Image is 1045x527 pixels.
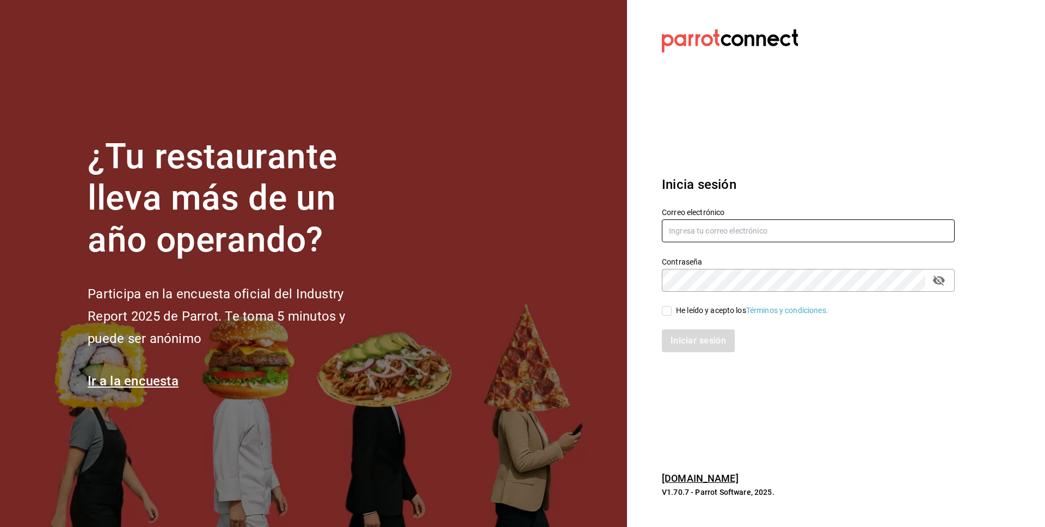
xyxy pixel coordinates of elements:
[662,219,955,242] input: Ingresa tu correo electrónico
[88,136,382,261] h1: ¿Tu restaurante lleva más de un año operando?
[662,487,955,498] p: V1.70.7 - Parrot Software, 2025.
[662,473,739,484] a: [DOMAIN_NAME]
[676,305,828,316] div: He leído y acepto los
[88,283,382,350] h2: Participa en la encuesta oficial del Industry Report 2025 de Parrot. Te toma 5 minutos y puede se...
[662,175,955,194] h3: Inicia sesión
[930,271,948,290] button: passwordField
[662,258,955,265] label: Contraseña
[662,208,955,216] label: Correo electrónico
[88,373,179,389] a: Ir a la encuesta
[746,306,828,315] a: Términos y condiciones.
